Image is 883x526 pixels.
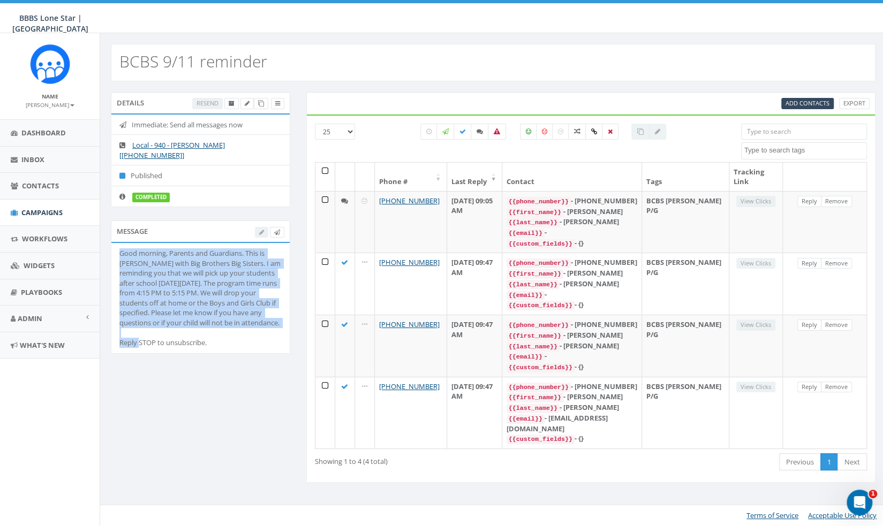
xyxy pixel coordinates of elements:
[26,101,74,109] small: [PERSON_NAME]
[447,377,502,448] td: [DATE] 09:47 AM
[779,453,821,471] a: Previous
[507,342,560,352] code: {{last_name}}
[507,331,563,341] code: {{first_name}}
[379,257,440,267] a: [PHONE_NUMBER]
[507,382,638,392] div: - [PHONE_NUMBER]
[797,382,821,393] a: Reply
[258,99,264,107] span: Clone Campaign
[781,98,834,109] a: Add Contacts
[585,124,603,140] label: Link Clicked
[119,52,267,70] h2: BCBS 9/11 reminder
[21,128,66,138] span: Dashboard
[507,434,575,444] code: {{custom_fields}}
[119,248,282,348] div: Good morning, Parents and Guardians. This is [PERSON_NAME] with Big Brothers Big Sisters. I am re...
[111,115,290,135] li: Immediate: Send all messages now
[744,146,866,155] textarea: Search
[21,287,62,297] span: Playbooks
[26,100,74,109] a: [PERSON_NAME]
[229,99,235,107] span: Archive Campaign
[111,165,290,186] li: Published
[447,315,502,377] td: [DATE] 09:47 AM
[132,193,170,202] label: completed
[642,377,729,448] td: BCBS [PERSON_NAME] P/G
[507,301,575,310] code: {{custom_fields}}
[507,238,638,249] div: - {}
[12,13,88,34] span: BBBS Lone Star | [GEOGRAPHIC_DATA]
[379,196,440,205] a: [PHONE_NUMBER]
[119,140,225,160] a: Local - 940 - [PERSON_NAME] [[PHONE_NUMBER]]
[315,452,535,467] div: Showing 1 to 4 (4 total)
[642,163,729,191] th: Tags
[821,319,852,331] a: Remove
[507,352,545,362] code: {{email}}
[507,207,638,217] div: - [PERSON_NAME]
[642,253,729,315] td: BCBS [PERSON_NAME] P/G
[507,208,563,217] code: {{first_name}}
[379,382,440,391] a: [PHONE_NUMBER]
[507,269,563,279] code: {{first_name}}
[30,44,70,84] img: Rally_Corp_Icon_1.png
[507,392,638,402] div: - [PERSON_NAME]
[869,490,877,498] span: 1
[111,220,290,242] div: Message
[21,155,44,164] span: Inbox
[507,393,563,402] code: {{first_name}}
[507,218,560,227] code: {{last_name}}
[447,191,502,253] td: [DATE] 09:05 AM
[22,234,67,243] span: Workflows
[22,181,59,190] span: Contacts
[507,363,575,372] code: {{custom_fields}}
[507,280,560,289] code: {{last_name}}
[507,217,638,227] div: - [PERSON_NAME]
[821,258,852,269] a: Remove
[808,510,877,520] a: Acceptable Use Policy
[507,321,571,330] code: {{phone_number}}
[507,413,638,433] div: - [EMAIL_ADDRESS][DOMAIN_NAME]
[507,258,571,268] code: {{phone_number}}
[111,92,290,113] div: Details
[797,258,821,269] a: Reply
[507,300,638,310] div: - {}
[839,98,870,109] a: Export
[502,163,643,191] th: Contact
[507,197,571,207] code: {{phone_number}}
[507,268,638,279] div: - [PERSON_NAME]
[18,314,42,323] span: Admin
[642,315,729,377] td: BCBS [PERSON_NAME] P/G
[454,124,472,140] label: Delivered
[42,93,58,100] small: Name
[746,510,798,520] a: Terms of Service
[786,99,829,107] span: CSV files only
[729,163,783,191] th: Tracking Link
[488,124,506,140] label: Bounced
[507,239,575,249] code: {{custom_fields}}
[568,124,586,140] label: Mixed
[821,196,852,207] a: Remove
[507,279,638,289] div: - [PERSON_NAME]
[536,124,553,140] label: Negative
[379,319,440,329] a: [PHONE_NUMBER]
[375,163,447,191] th: Phone #: activate to sort column ascending
[447,253,502,315] td: [DATE] 09:47 AM
[797,319,821,331] a: Reply
[520,124,537,140] label: Positive
[507,196,638,207] div: - [PHONE_NUMBER]
[21,208,63,217] span: Campaigns
[24,261,55,270] span: Widgets
[507,228,545,238] code: {{email}}
[821,382,852,393] a: Remove
[507,403,560,413] code: {{last_name}}
[507,257,638,268] div: - [PHONE_NUMBER]
[602,124,618,140] label: Removed
[507,383,571,392] code: {{phone_number}}
[507,289,638,300] div: -
[642,191,729,253] td: BCBS [PERSON_NAME] P/G
[552,124,569,140] label: Neutral
[507,433,638,444] div: - {}
[20,340,65,350] span: What's New
[275,99,280,107] span: View Campaign Delivery Statistics
[820,453,838,471] a: 1
[741,124,867,140] input: Type to search
[507,362,638,372] div: - {}
[119,172,131,179] i: Published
